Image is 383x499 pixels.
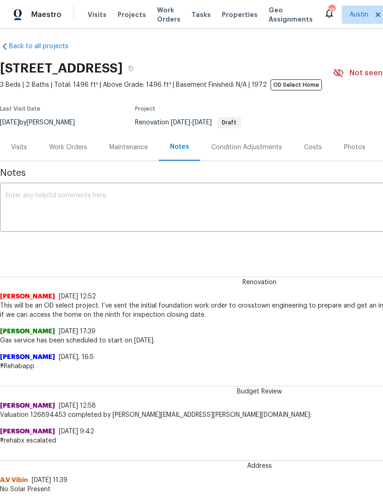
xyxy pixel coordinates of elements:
span: [DATE] [192,119,212,126]
span: - [171,119,212,126]
span: Renovation [135,119,241,126]
span: [DATE] 12:52 [59,293,96,300]
span: [DATE] 9:42 [59,428,94,435]
span: Address [242,461,277,471]
div: Photos [344,143,366,152]
div: 18 [328,6,335,15]
span: Properties [222,10,258,19]
span: Renovation [237,278,282,287]
div: Maintenance [109,143,148,152]
span: Work Orders [157,6,180,24]
span: Geo Assignments [269,6,313,24]
span: Visits [88,10,107,19]
span: Draft [218,120,240,125]
span: [DATE] 17:39 [59,328,96,335]
span: Maestro [31,10,62,19]
span: Project [135,106,155,112]
span: OD Select Home [270,79,322,90]
div: Costs [304,143,322,152]
button: Copy Address [123,60,139,77]
span: [DATE] [171,119,190,126]
span: Budget Review [231,387,287,396]
span: [DATE] 12:58 [59,403,96,409]
div: Notes [170,142,189,151]
span: [DATE] 11:39 [32,477,68,483]
div: Visits [11,143,27,152]
span: Projects [118,10,146,19]
span: Tasks [191,11,211,18]
span: [DATE], 16:5 [59,354,94,360]
div: Work Orders [49,143,87,152]
div: Condition Adjustments [211,143,282,152]
span: Austin [349,10,368,19]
